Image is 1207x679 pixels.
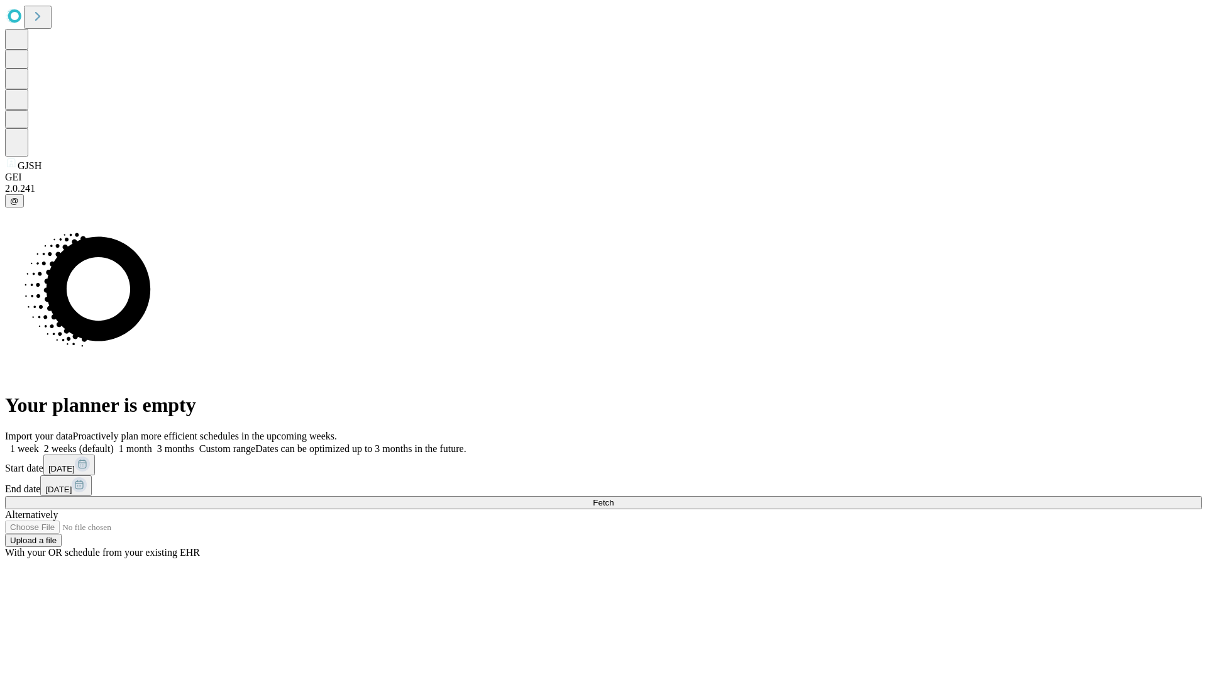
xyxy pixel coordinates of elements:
span: Custom range [199,443,255,454]
span: [DATE] [48,464,75,473]
div: 2.0.241 [5,183,1202,194]
span: 1 week [10,443,39,454]
span: Alternatively [5,509,58,520]
h1: Your planner is empty [5,394,1202,417]
button: [DATE] [40,475,92,496]
span: Import your data [5,431,73,441]
span: Fetch [593,498,614,507]
span: GJSH [18,160,41,171]
button: Upload a file [5,534,62,547]
span: 2 weeks (default) [44,443,114,454]
span: 1 month [119,443,152,454]
div: GEI [5,172,1202,183]
span: With your OR schedule from your existing EHR [5,547,200,558]
span: Proactively plan more efficient schedules in the upcoming weeks. [73,431,337,441]
button: Fetch [5,496,1202,509]
span: Dates can be optimized up to 3 months in the future. [255,443,466,454]
span: @ [10,196,19,206]
span: 3 months [157,443,194,454]
button: @ [5,194,24,207]
div: Start date [5,455,1202,475]
button: [DATE] [43,455,95,475]
div: End date [5,475,1202,496]
span: [DATE] [45,485,72,494]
